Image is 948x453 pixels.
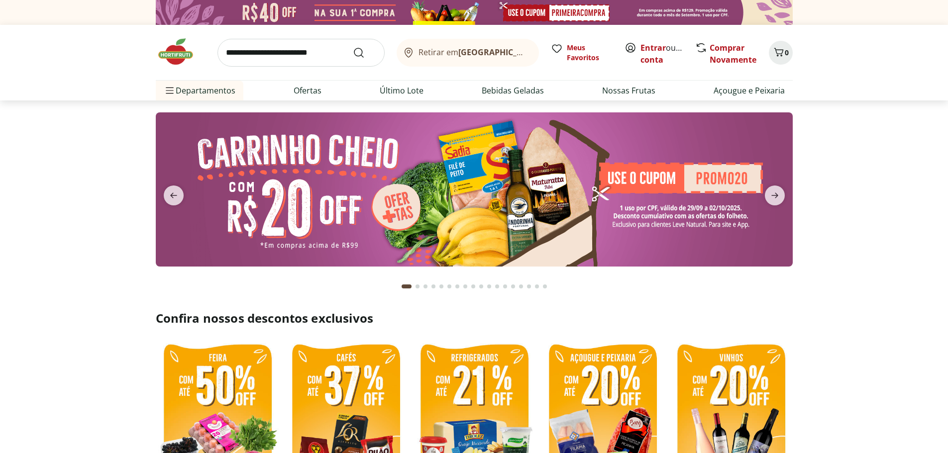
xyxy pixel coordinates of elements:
button: Go to page 18 from fs-carousel [541,274,549,298]
button: Go to page 3 from fs-carousel [421,274,429,298]
b: [GEOGRAPHIC_DATA]/[GEOGRAPHIC_DATA] [458,47,626,58]
img: Hortifruti [156,37,206,67]
a: Nossas Frutas [602,85,655,96]
button: Go to page 5 from fs-carousel [437,274,445,298]
button: Go to page 14 from fs-carousel [509,274,517,298]
button: Go to page 17 from fs-carousel [533,274,541,298]
button: Go to page 11 from fs-carousel [485,274,493,298]
button: Submit Search [353,47,377,59]
span: Retirar em [419,48,528,57]
a: Ofertas [294,85,321,96]
a: Entrar [640,42,666,53]
button: Go to page 2 from fs-carousel [414,274,421,298]
h2: Confira nossos descontos exclusivos [156,310,793,326]
span: Meus Favoritos [567,43,613,63]
button: previous [156,185,192,205]
a: Meus Favoritos [551,43,613,63]
button: Go to page 13 from fs-carousel [501,274,509,298]
img: cupom [156,112,793,267]
a: Criar conta [640,42,695,65]
button: next [757,185,793,205]
a: Último Lote [380,85,423,96]
span: ou [640,42,685,66]
button: Retirar em[GEOGRAPHIC_DATA]/[GEOGRAPHIC_DATA] [397,39,539,67]
span: Departamentos [164,79,235,102]
button: Go to page 6 from fs-carousel [445,274,453,298]
span: 0 [785,48,789,57]
button: Go to page 15 from fs-carousel [517,274,525,298]
button: Go to page 12 from fs-carousel [493,274,501,298]
button: Carrinho [769,41,793,65]
button: Go to page 4 from fs-carousel [429,274,437,298]
button: Go to page 7 from fs-carousel [453,274,461,298]
button: Go to page 10 from fs-carousel [477,274,485,298]
button: Go to page 8 from fs-carousel [461,274,469,298]
button: Go to page 16 from fs-carousel [525,274,533,298]
a: Comprar Novamente [710,42,756,65]
button: Current page from fs-carousel [400,274,414,298]
a: Bebidas Geladas [482,85,544,96]
a: Açougue e Peixaria [714,85,785,96]
button: Go to page 9 from fs-carousel [469,274,477,298]
button: Menu [164,79,176,102]
input: search [217,39,385,67]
